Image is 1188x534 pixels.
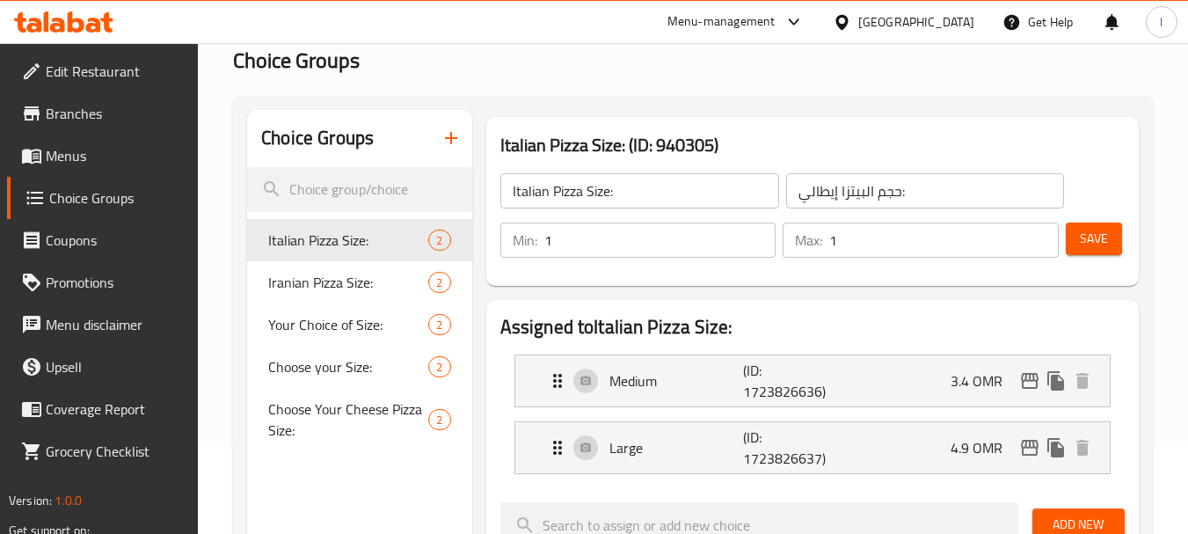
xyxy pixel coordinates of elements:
div: Choices [428,409,450,430]
div: Menu-management [667,11,776,33]
div: Expand [515,355,1110,406]
h3: Italian Pizza Size: (ID: 940305) [500,131,1125,159]
button: edit [1017,368,1043,394]
div: Your Choice of Size:2 [247,304,471,346]
button: delete [1069,368,1096,394]
a: Menus [7,135,199,177]
button: edit [1017,435,1043,461]
a: Menu disclaimer [7,304,199,346]
span: Italian Pizza Size: [268,230,428,251]
span: Choose your Size: [268,356,428,377]
span: 1.0.0 [55,489,82,512]
a: Upsell [7,346,199,388]
span: Choice Groups [49,187,185,208]
span: Upsell [46,356,185,377]
button: duplicate [1043,368,1069,394]
span: 2 [429,317,449,333]
span: Menus [46,145,185,166]
a: Choice Groups [7,177,199,219]
span: Menu disclaimer [46,314,185,335]
li: Expand [500,414,1125,481]
a: Grocery Checklist [7,430,199,472]
span: Save [1080,228,1108,250]
p: Max: [795,230,822,251]
a: Coverage Report [7,388,199,430]
span: Branches [46,103,185,124]
a: Edit Restaurant [7,50,199,92]
span: l [1160,12,1162,32]
p: Min: [513,230,537,251]
a: Promotions [7,261,199,304]
a: Coupons [7,219,199,261]
span: Iranian Pizza Size: [268,272,428,293]
span: Promotions [46,272,185,293]
p: Medium [609,370,744,391]
span: Choose Your Cheese Pizza Size: [268,399,428,441]
div: [GEOGRAPHIC_DATA] [858,12,974,32]
button: delete [1069,435,1096,461]
p: (ID: 1723826636) [743,360,833,402]
a: Branches [7,92,199,135]
button: duplicate [1043,435,1069,461]
h2: Choice Groups [261,125,374,151]
span: Coupons [46,230,185,251]
p: (ID: 1723826637) [743,427,833,469]
span: 2 [429,274,449,291]
div: Italian Pizza Size:2 [247,219,471,261]
input: search [247,167,471,212]
span: Version: [9,489,52,512]
span: 2 [429,412,449,428]
span: Choice Groups [233,40,360,80]
div: Choose Your Cheese Pizza Size:2 [247,388,471,451]
span: Grocery Checklist [46,441,185,462]
div: Choose your Size:2 [247,346,471,388]
p: Large [609,437,744,458]
span: Coverage Report [46,399,185,420]
button: Save [1066,223,1122,255]
span: 2 [429,232,449,249]
span: Your Choice of Size: [268,314,428,335]
div: Iranian Pizza Size:2 [247,261,471,304]
p: 4.9 OMR [951,437,1017,458]
span: Edit Restaurant [46,61,185,82]
h2: Assigned to Italian Pizza Size: [500,314,1125,340]
p: 3.4 OMR [951,370,1017,391]
span: 2 [429,359,449,376]
div: Choices [428,356,450,377]
li: Expand [500,347,1125,414]
div: Expand [515,422,1110,473]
